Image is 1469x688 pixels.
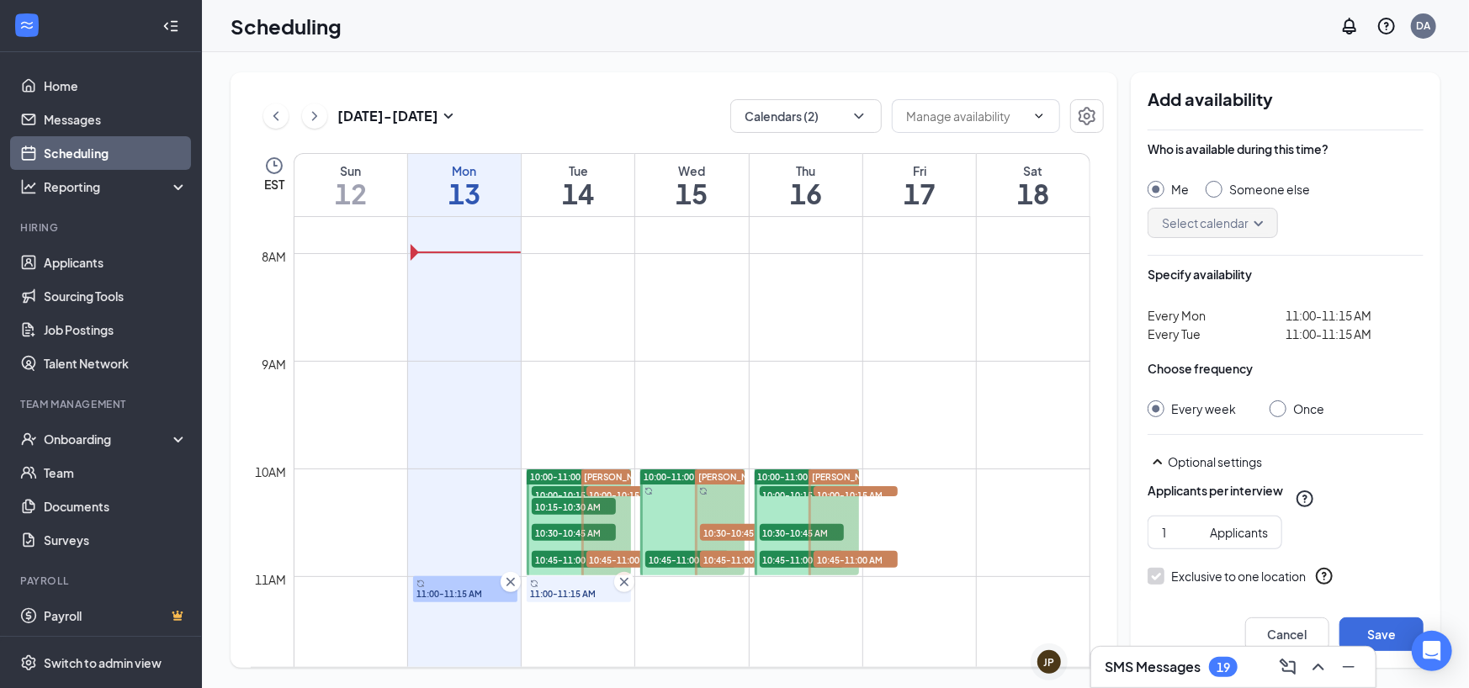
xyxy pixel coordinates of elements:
a: October 13, 2025 [408,154,521,216]
div: Specify availability [1148,266,1252,283]
div: 19 [1217,660,1230,675]
span: 10:00-11:00 AM [530,471,596,483]
span: 10:30-10:45 AM [700,524,784,541]
span: 10:00-10:15 AM [586,486,671,503]
svg: Notifications [1339,16,1360,36]
h2: Add availability [1148,89,1424,109]
svg: WorkstreamLogo [19,17,35,34]
svg: Sync [416,580,425,588]
a: Applicants [44,246,188,279]
a: October 14, 2025 [522,154,634,216]
span: 10:00-11:00 AM [758,471,824,483]
a: October 15, 2025 [635,154,748,216]
div: Switch to admin view [44,654,162,671]
h1: 18 [977,179,1090,208]
svg: ChevronUp [1308,657,1328,677]
a: October 12, 2025 [294,154,407,216]
span: 11:00-11:15 AM [1286,325,1424,343]
svg: ChevronDown [851,108,867,124]
div: Once [1293,400,1324,417]
svg: ChevronLeft [268,106,284,126]
a: Job Postings [44,313,188,347]
svg: Cross [616,574,633,590]
span: Every Mon [1148,306,1206,325]
div: Sat [977,162,1090,179]
span: Every Tue [1148,325,1201,343]
svg: UserCheck [20,431,37,447]
div: Choose frequency [1148,360,1253,377]
h3: SMS Messages [1105,658,1201,676]
a: Sourcing Tools [44,279,188,313]
div: 9am [259,355,290,373]
input: Manage availability [906,107,1026,125]
div: Optional settings [1148,452,1424,472]
svg: ChevronRight [306,106,323,126]
div: DA [1417,19,1431,33]
button: ComposeMessage [1275,654,1302,680]
span: 10:45-11:00 AM [760,551,844,568]
svg: QuestionInfo [1314,566,1334,586]
span: 10:15-10:30 AM [532,498,616,515]
span: 10:45-11:00 AM [814,551,898,568]
h1: 16 [750,179,862,208]
button: Minimize [1335,654,1362,680]
span: 10:45-11:00 AM [700,551,784,568]
a: Messages [44,103,188,136]
div: 11am [252,570,290,589]
span: 10:45-11:00 AM [645,551,729,568]
div: Hiring [20,220,184,235]
a: Scheduling [44,136,188,170]
span: 11:00-11:15 AM [416,588,514,600]
svg: Sync [699,487,708,495]
span: [PERSON_NAME] [812,472,883,482]
button: Settings [1070,99,1104,133]
div: Tue [522,162,634,179]
button: ChevronLeft [263,103,289,129]
span: 10:30-10:45 AM [532,524,616,541]
div: 10am [252,463,290,481]
svg: QuestionInfo [1295,489,1315,509]
svg: Sync [530,580,538,588]
div: Reporting [44,178,188,195]
a: Team [44,456,188,490]
div: Fri [863,162,976,179]
a: October 17, 2025 [863,154,976,216]
span: 10:00-10:15 AM [532,486,616,503]
span: [PERSON_NAME] [698,472,769,482]
span: 10:00-10:15 AM [760,486,844,503]
div: Optional settings [1168,453,1424,470]
h1: 17 [863,179,976,208]
div: 8am [259,247,290,266]
a: October 16, 2025 [750,154,862,216]
svg: SmallChevronDown [438,106,459,126]
svg: Cross [502,574,519,590]
button: ChevronRight [302,103,327,129]
svg: Settings [20,654,37,671]
span: 10:45-11:00 AM [586,551,671,568]
svg: Settings [1077,106,1097,126]
span: 10:00-10:15 AM [814,486,898,503]
svg: Sync [644,487,653,495]
svg: Analysis [20,178,37,195]
svg: Minimize [1339,657,1359,677]
h1: 14 [522,179,634,208]
div: Me [1171,181,1189,198]
a: PayrollCrown [44,599,188,632]
h3: [DATE] - [DATE] [337,107,438,125]
div: Every week [1171,400,1236,417]
div: Thu [750,162,862,179]
div: Exclusive to one location [1171,568,1306,585]
a: Documents [44,490,188,523]
svg: ChevronDown [1032,109,1046,123]
a: October 18, 2025 [977,154,1090,216]
span: EST [264,176,284,193]
div: Someone else [1229,181,1310,198]
div: Applicants per interview [1148,482,1283,499]
button: Save [1339,617,1424,651]
button: Calendars (2)ChevronDown [730,99,882,133]
svg: QuestionInfo [1376,16,1397,36]
button: ChevronUp [1305,654,1332,680]
h1: 12 [294,179,407,208]
svg: ComposeMessage [1278,657,1298,677]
